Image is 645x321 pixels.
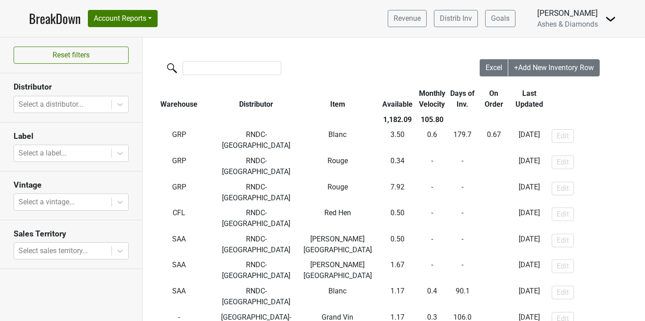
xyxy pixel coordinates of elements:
[478,153,510,179] td: -
[328,130,347,139] span: Blanc
[486,63,502,72] span: Excel
[552,234,574,247] button: Edit
[14,180,129,190] h3: Vintage
[143,86,216,112] th: Warehouse: activate to sort column ascending
[510,283,549,310] td: [DATE]
[378,127,417,154] td: 3.50
[88,10,158,27] button: Account Reports
[478,127,510,154] td: -
[510,258,549,284] td: [DATE]
[478,283,510,310] td: -
[378,258,417,284] td: 1.67
[328,287,347,295] span: Blanc
[216,231,297,258] td: RNDC-[GEOGRAPHIC_DATA]
[378,153,417,179] td: 0.34
[378,205,417,231] td: 0.50
[510,127,549,154] td: [DATE]
[478,258,510,284] td: -
[216,153,297,179] td: RNDC-[GEOGRAPHIC_DATA]
[552,129,574,143] button: Edit
[448,205,478,231] td: -
[417,127,448,154] td: 0.6
[508,59,600,76] button: +Add New Inventory Row
[510,205,549,231] td: [DATE]
[14,132,129,141] h3: Label
[417,205,448,231] td: -
[143,179,216,206] td: GRP
[14,82,129,92] h3: Distributor
[378,283,417,310] td: 1.17
[537,20,598,28] span: Ashes & Diamonds
[216,205,297,231] td: RNDC-[GEOGRAPHIC_DATA]
[303,235,372,254] span: [PERSON_NAME][GEOGRAPHIC_DATA]
[417,231,448,258] td: -
[417,283,448,310] td: 0.4
[448,86,478,112] th: Days of Inv.: activate to sort column ascending
[29,9,81,28] a: BreakDown
[552,260,574,273] button: Edit
[324,208,351,217] span: Red Hen
[143,205,216,231] td: CFL
[327,156,348,165] span: Rouge
[143,231,216,258] td: SAA
[417,179,448,206] td: -
[552,156,574,169] button: Edit
[216,86,297,112] th: Distributor: activate to sort column ascending
[448,153,478,179] td: -
[605,14,616,24] img: Dropdown Menu
[510,179,549,206] td: [DATE]
[378,179,417,206] td: 7.92
[216,258,297,284] td: RNDC-[GEOGRAPHIC_DATA]
[478,205,510,231] td: -
[552,208,574,221] button: Edit
[549,86,614,112] th: &nbsp;: activate to sort column ascending
[448,283,478,310] td: 90.1
[537,7,598,19] div: [PERSON_NAME]
[552,286,574,299] button: Edit
[417,258,448,284] td: -
[480,59,509,76] button: Excel
[478,179,510,206] td: -
[417,112,448,127] th: 105.80
[448,231,478,258] td: -
[478,231,510,258] td: -
[216,127,297,154] td: RNDC-[GEOGRAPHIC_DATA]
[327,183,348,191] span: Rouge
[378,112,417,127] th: 1,182.09
[448,258,478,284] td: -
[510,153,549,179] td: [DATE]
[510,231,549,258] td: [DATE]
[417,153,448,179] td: -
[303,260,372,280] span: [PERSON_NAME][GEOGRAPHIC_DATA]
[552,182,574,195] button: Edit
[14,47,129,64] button: Reset filters
[417,86,448,112] th: Monthly Velocity: activate to sort column ascending
[216,179,297,206] td: RNDC-[GEOGRAPHIC_DATA]
[297,86,379,112] th: Item: activate to sort column ascending
[378,86,417,112] th: Available: activate to sort column ascending
[143,127,216,154] td: GRP
[143,153,216,179] td: GRP
[378,231,417,258] td: 0.50
[514,63,594,72] span: +Add New Inventory Row
[448,127,478,154] td: 179.7
[143,258,216,284] td: SAA
[216,283,297,310] td: RNDC-[GEOGRAPHIC_DATA]
[14,229,129,239] h3: Sales Territory
[388,10,427,27] a: Revenue
[448,179,478,206] td: -
[510,86,549,112] th: Last Updated: activate to sort column ascending
[485,10,515,27] a: Goals
[143,283,216,310] td: SAA
[434,10,478,27] a: Distrib Inv
[478,86,510,112] th: On Order: activate to sort column ascending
